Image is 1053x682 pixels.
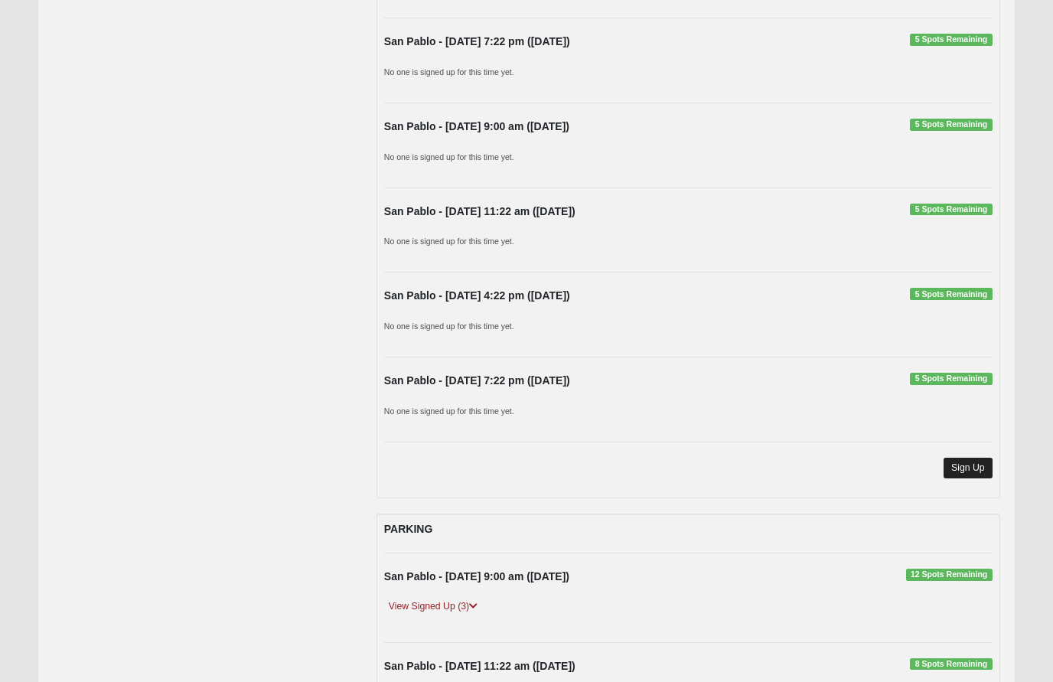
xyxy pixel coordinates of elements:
[384,237,514,246] small: No one is signed up for this time yet.
[910,658,992,671] span: 8 Spots Remaining
[384,523,433,535] strong: PARKING
[910,288,992,300] span: 5 Spots Remaining
[384,406,514,416] small: No one is signed up for this time yet.
[910,204,992,216] span: 5 Spots Remaining
[910,34,992,46] span: 5 Spots Remaining
[384,570,569,582] strong: San Pablo - [DATE] 9:00 am ([DATE])
[384,35,570,47] strong: San Pablo - [DATE] 7:22 pm ([DATE])
[910,373,992,385] span: 5 Spots Remaining
[384,321,514,331] small: No one is signed up for this time yet.
[906,569,993,581] span: 12 Spots Remaining
[944,458,993,478] a: Sign Up
[384,599,482,615] a: View Signed Up (3)
[384,660,575,672] strong: San Pablo - [DATE] 11:22 am ([DATE])
[384,289,570,302] strong: San Pablo - [DATE] 4:22 pm ([DATE])
[384,67,514,77] small: No one is signed up for this time yet.
[910,119,992,131] span: 5 Spots Remaining
[384,374,570,387] strong: San Pablo - [DATE] 7:22 pm ([DATE])
[384,152,514,162] small: No one is signed up for this time yet.
[384,205,575,217] strong: San Pablo - [DATE] 11:22 am ([DATE])
[384,120,569,132] strong: San Pablo - [DATE] 9:00 am ([DATE])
